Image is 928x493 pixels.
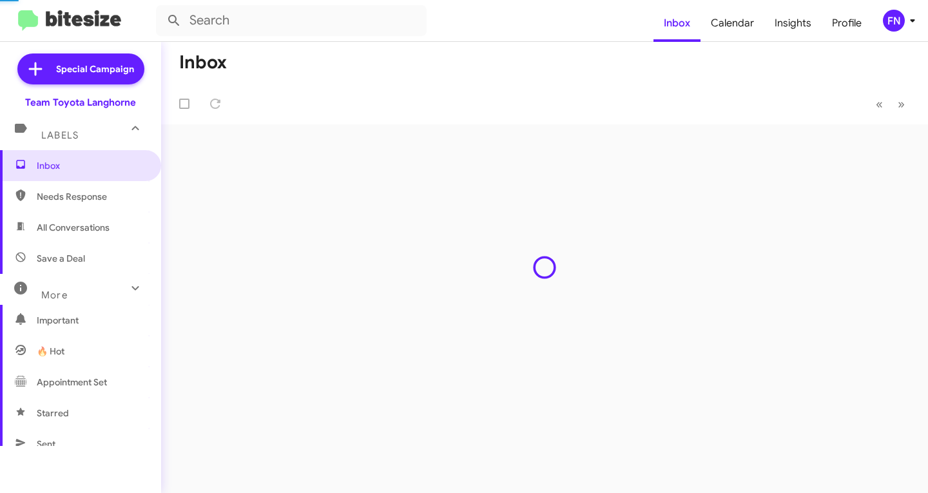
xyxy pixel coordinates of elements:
[869,91,913,117] nav: Page navigation example
[872,10,914,32] button: FN
[17,53,144,84] a: Special Campaign
[37,407,69,420] span: Starred
[898,96,905,112] span: »
[41,289,68,301] span: More
[56,63,134,75] span: Special Campaign
[37,314,146,327] span: Important
[37,345,64,358] span: 🔥 Hot
[41,130,79,141] span: Labels
[37,376,107,389] span: Appointment Set
[876,96,883,112] span: «
[890,91,913,117] button: Next
[653,5,701,42] a: Inbox
[822,5,872,42] a: Profile
[156,5,427,36] input: Search
[764,5,822,42] a: Insights
[883,10,905,32] div: FN
[868,91,891,117] button: Previous
[37,221,110,234] span: All Conversations
[37,252,85,265] span: Save a Deal
[25,96,136,109] div: Team Toyota Langhorne
[37,159,146,172] span: Inbox
[37,190,146,203] span: Needs Response
[179,52,227,73] h1: Inbox
[701,5,764,42] a: Calendar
